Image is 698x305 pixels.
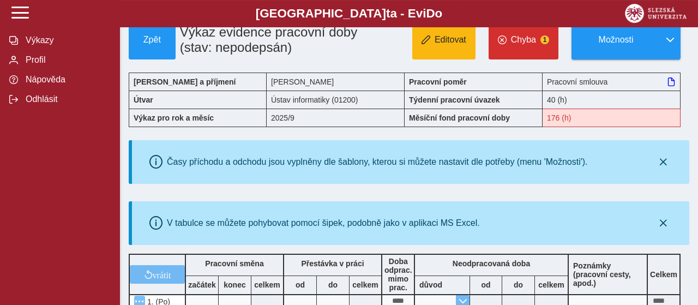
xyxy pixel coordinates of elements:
div: 2025/9 [267,109,405,127]
b: [PERSON_NAME] a příjmení [134,77,236,86]
b: Výkaz pro rok a měsíc [134,113,214,122]
span: Výkazy [22,35,111,45]
b: [GEOGRAPHIC_DATA] a - Evi [33,7,665,21]
button: Zpět [129,20,176,59]
span: Zpět [134,35,171,45]
b: Neodpracovaná doba [453,259,530,268]
b: od [284,280,316,289]
b: Týdenní pracovní úvazek [409,95,500,104]
button: Editovat [412,20,476,59]
b: začátek [186,280,218,289]
div: [PERSON_NAME] [267,73,405,91]
span: 1 [540,35,549,44]
b: Pracovní směna [205,259,263,268]
span: Profil [22,55,111,65]
b: celkem [251,280,283,289]
b: Poznámky (pracovní cesty, apod.) [569,261,647,288]
b: celkem [350,280,381,289]
span: Editovat [435,35,466,45]
span: t [386,7,390,20]
b: důvod [419,280,442,289]
div: Ústav informatiky (01200) [267,91,405,109]
b: Doba odprac. mimo prac. [384,257,412,292]
b: konec [219,280,251,289]
b: do [317,280,349,289]
div: Fond pracovní doby (176 h) a součet hodin (25 h) se neshodují! [543,109,681,127]
b: od [470,280,502,289]
button: Chyba1 [489,20,558,59]
b: Přestávka v práci [301,259,364,268]
img: logo_web_su.png [625,4,687,23]
div: V tabulce se můžete pohybovat pomocí šipek, podobně jako v aplikaci MS Excel. [167,218,480,228]
span: Odhlásit [22,94,111,104]
b: Pracovní poměr [409,77,467,86]
b: celkem [535,280,568,289]
div: Časy příchodu a odchodu jsou vyplněny dle šablony, kterou si můžete nastavit dle potřeby (menu 'M... [167,157,588,167]
span: Možnosti [581,35,651,45]
b: do [502,280,534,289]
b: Měsíční fond pracovní doby [409,113,510,122]
b: Celkem [650,270,677,279]
div: Pracovní smlouva [543,73,681,91]
div: 40 (h) [543,91,681,109]
h1: Výkaz evidence pracovní doby (stav: nepodepsán) [176,20,363,59]
span: Nápověda [22,75,111,85]
button: vrátit [130,265,185,284]
button: Možnosti [571,20,660,59]
span: vrátit [153,270,171,279]
b: Útvar [134,95,153,104]
span: D [426,7,435,20]
span: o [435,7,443,20]
span: Chyba [511,35,536,45]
